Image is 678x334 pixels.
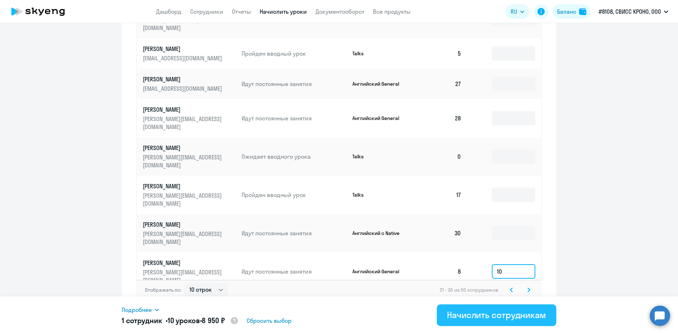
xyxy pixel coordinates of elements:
a: [PERSON_NAME][PERSON_NAME][EMAIL_ADDRESS][DOMAIN_NAME] [143,144,236,169]
a: Отчеты [232,8,251,15]
div: Начислить сотрудникам [447,309,546,321]
button: Балансbalance [553,4,591,19]
p: Talks [352,50,407,57]
a: [PERSON_NAME][EMAIL_ADDRESS][DOMAIN_NAME] [143,45,236,62]
p: [PERSON_NAME][EMAIL_ADDRESS][DOMAIN_NAME] [143,153,224,169]
p: [PERSON_NAME][EMAIL_ADDRESS][DOMAIN_NAME] [143,268,224,284]
p: Пройден вводный урок [242,191,347,199]
span: 8 950 ₽ [202,316,225,325]
p: Английский с Native [352,230,407,236]
p: [PERSON_NAME] [143,75,224,83]
p: [PERSON_NAME][EMAIL_ADDRESS][DOMAIN_NAME] [143,115,224,131]
button: RU [506,4,530,19]
p: Английский General [352,115,407,121]
td: 0 [417,137,467,176]
span: 21 - 30 из 50 сотрудников [440,287,498,293]
p: [PERSON_NAME][EMAIL_ADDRESS][DOMAIN_NAME] [143,192,224,207]
button: Начислить сотрудникам [437,304,556,326]
p: Идут постоянные занятия [242,229,347,237]
td: 30 [417,214,467,252]
a: Дашборд [156,8,181,15]
td: 8 [417,252,467,291]
p: Идут постоянные занятия [242,267,347,275]
td: 27 [417,69,467,99]
span: 10 уроков [168,316,200,325]
p: Ожидает вводного урока [242,153,347,160]
span: Отображать по: [145,287,181,293]
span: RU [511,7,517,16]
td: 17 [417,176,467,214]
h5: 1 сотрудник • • [122,316,239,326]
p: #8108, СВИСС КРОНО, ООО [599,7,661,16]
p: [PERSON_NAME][EMAIL_ADDRESS][DOMAIN_NAME] [143,16,224,32]
span: Подробнее [122,305,152,314]
a: Документооборот [315,8,364,15]
p: [PERSON_NAME] [143,220,224,228]
a: [PERSON_NAME][PERSON_NAME][EMAIL_ADDRESS][DOMAIN_NAME] [143,106,236,131]
p: [PERSON_NAME] [143,144,224,152]
p: [PERSON_NAME] [143,182,224,190]
a: Все продукты [373,8,411,15]
p: [PERSON_NAME] [143,45,224,53]
p: Пройден вводный урок [242,50,347,57]
p: [PERSON_NAME] [143,106,224,114]
button: #8108, СВИСС КРОНО, ООО [595,3,672,20]
td: 28 [417,99,467,137]
a: [PERSON_NAME][PERSON_NAME][EMAIL_ADDRESS][DOMAIN_NAME] [143,182,236,207]
p: Talks [352,153,407,160]
div: Баланс [557,7,576,16]
p: [PERSON_NAME] [143,259,224,267]
img: balance [579,8,586,15]
p: Идут постоянные занятия [242,114,347,122]
p: Идут постоянные занятия [242,80,347,88]
p: Английский General [352,81,407,87]
a: [PERSON_NAME][EMAIL_ADDRESS][DOMAIN_NAME] [143,75,236,93]
a: [PERSON_NAME][PERSON_NAME][EMAIL_ADDRESS][DOMAIN_NAME] [143,259,236,284]
p: [EMAIL_ADDRESS][DOMAIN_NAME] [143,54,224,62]
p: Английский General [352,268,407,275]
td: 5 [417,38,467,69]
p: Talks [352,192,407,198]
p: [EMAIL_ADDRESS][DOMAIN_NAME] [143,85,224,93]
a: Начислить уроки [260,8,307,15]
a: [PERSON_NAME][PERSON_NAME][EMAIL_ADDRESS][DOMAIN_NAME] [143,220,236,246]
span: Сбросить выбор [247,316,292,325]
a: Сотрудники [190,8,223,15]
p: [PERSON_NAME][EMAIL_ADDRESS][DOMAIN_NAME] [143,230,224,246]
